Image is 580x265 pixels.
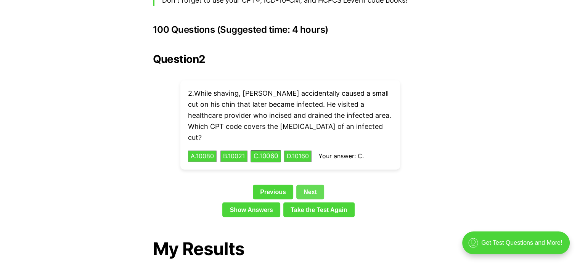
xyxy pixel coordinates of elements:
[220,151,247,162] button: B.10021
[153,53,427,65] h2: Question 2
[251,151,281,162] button: C.10060
[456,228,580,265] iframe: portal-trigger
[318,152,364,160] span: Your answer: C.
[153,239,427,259] h1: My Results
[284,151,312,162] button: D.10160
[253,185,293,199] a: Previous
[153,24,427,35] h3: 100 Questions (Suggested time: 4 hours)
[296,185,324,199] a: Next
[222,202,280,217] a: Show Answers
[283,202,355,217] a: Take the Test Again
[188,151,217,162] button: A.10080
[188,88,392,143] p: 2 . While shaving, [PERSON_NAME] accidentally caused a small cut on his chin that later became in...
